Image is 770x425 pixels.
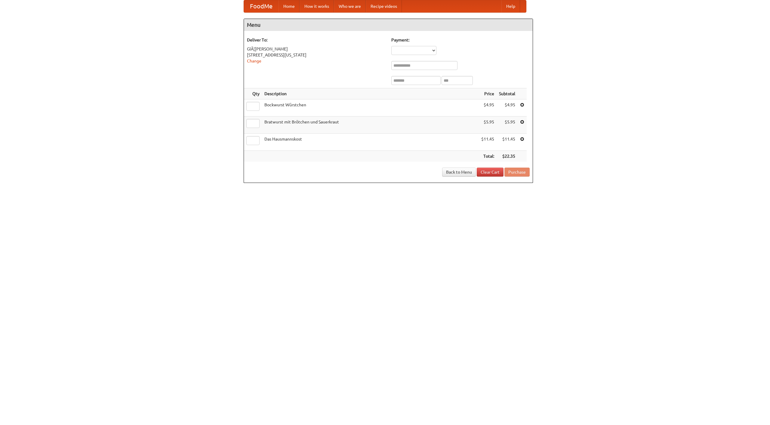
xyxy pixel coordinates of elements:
[262,88,479,99] th: Description
[497,151,518,162] th: $22.35
[247,59,261,63] a: Change
[479,134,497,151] td: $11.45
[497,117,518,134] td: $5.95
[334,0,366,12] a: Who we are
[479,88,497,99] th: Price
[497,99,518,117] td: $4.95
[479,117,497,134] td: $5.95
[366,0,402,12] a: Recipe videos
[391,37,530,43] h5: Payment:
[279,0,300,12] a: Home
[244,88,262,99] th: Qty
[479,151,497,162] th: Total:
[262,99,479,117] td: Bockwurst Würstchen
[300,0,334,12] a: How it works
[497,134,518,151] td: $11.45
[247,46,385,52] div: GlÃ¦[PERSON_NAME]
[501,0,520,12] a: Help
[262,117,479,134] td: Bratwurst mit Brötchen und Sauerkraut
[497,88,518,99] th: Subtotal
[477,168,504,177] a: Clear Cart
[247,52,385,58] div: [STREET_ADDRESS][US_STATE]
[442,168,476,177] a: Back to Menu
[244,0,279,12] a: FoodMe
[504,168,530,177] button: Purchase
[244,19,533,31] h4: Menu
[262,134,479,151] td: Das Hausmannskost
[247,37,385,43] h5: Deliver To:
[479,99,497,117] td: $4.95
